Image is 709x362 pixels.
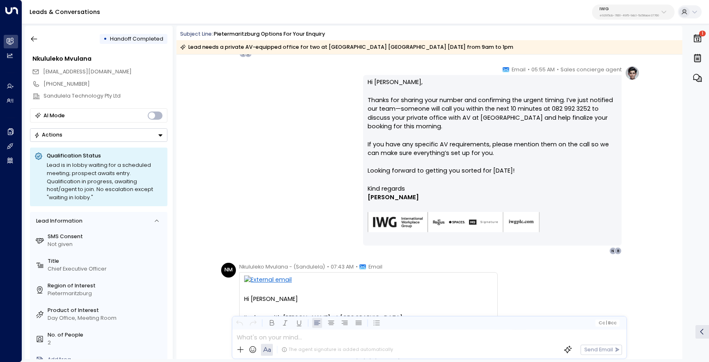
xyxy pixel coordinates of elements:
div: Lead needs a private AV-equipped office for two at [GEOGRAPHIC_DATA] [GEOGRAPHIC_DATA] [DATE] fro... [180,43,513,51]
div: 2 [48,339,165,347]
span: Email [512,66,526,74]
label: Product of Interest [48,307,165,314]
span: 05:55 AM [531,66,555,74]
div: I’m here with [PERSON_NAME] at [GEOGRAPHIC_DATA] [244,314,493,323]
span: | [606,321,607,326]
button: Actions [30,128,167,142]
button: Redo [248,318,258,328]
a: Leads & Conversations [30,8,100,16]
div: Signature [368,184,617,243]
p: e92915cb-7661-49f5-9dc1-5c58aae37760 [599,14,659,17]
button: IWGe92915cb-7661-49f5-9dc1-5c58aae37760 [592,5,675,20]
button: 1 [691,30,704,48]
label: Title [48,257,165,265]
label: SMS Consent [48,233,165,241]
div: Nkululeko Mvulana [32,55,167,64]
div: NM [221,263,236,278]
img: AIorK4zU2Kz5WUNqa9ifSKC9jFH1hjwenjvh85X70KBOPduETvkeZu4OqG8oPuqbwvp3xfXcMQJCRtwYb-SG [368,212,540,233]
label: Region of Interest [48,282,165,290]
p: IWG [599,7,659,11]
div: Actions [34,132,62,138]
div: Sandulela Technology Pty Ltd [43,92,167,100]
div: Not given [48,241,165,248]
div: Lead is in lobby waiting for a scheduled meeting; prospect awaits entry. Qualification in progres... [47,161,163,202]
span: Kind regards [368,184,405,194]
p: Hi [PERSON_NAME], Thanks for sharing your number and confirming the urgent timing. I’ve just noti... [368,78,617,184]
div: Pietermaritzburg options for your enquiry [214,30,325,38]
div: Day Office, Meeting Room [48,314,165,322]
span: Sales concierge agent [560,66,622,74]
span: • [356,263,358,271]
div: B [614,247,622,255]
span: [EMAIL_ADDRESS][DOMAIN_NAME] [43,68,132,75]
div: N [609,247,617,255]
button: Cc|Bcc [595,319,620,326]
span: Email [368,263,382,271]
span: • [327,263,329,271]
span: nkululeko@sandulela.com [43,68,132,76]
span: Nkululeko Mvulana - (Sandulela) [239,263,325,271]
div: Button group with a nested menu [30,128,167,142]
label: No. of People [48,331,165,339]
div: The agent signature is added automatically [281,346,393,353]
div: Lead Information [33,217,82,225]
div: Pietermaritzburg [48,290,165,298]
img: External email [244,275,493,286]
div: • [103,32,107,46]
button: Undo [234,318,245,328]
span: 07:43 AM [331,263,354,271]
span: [PERSON_NAME] [368,193,419,202]
span: Handoff Completed [110,35,163,42]
span: Subject Line: [180,30,213,37]
span: 1 [699,31,706,36]
div: Hi [PERSON_NAME] [244,295,493,304]
div: AI Mode [43,112,65,120]
span: • [528,66,530,74]
span: • [557,66,559,74]
span: Cc Bcc [598,321,617,326]
p: Qualification Status [47,152,163,159]
img: profile-logo.png [625,66,640,80]
div: Chief Executive Officer [48,265,165,273]
div: [PHONE_NUMBER] [43,80,167,88]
